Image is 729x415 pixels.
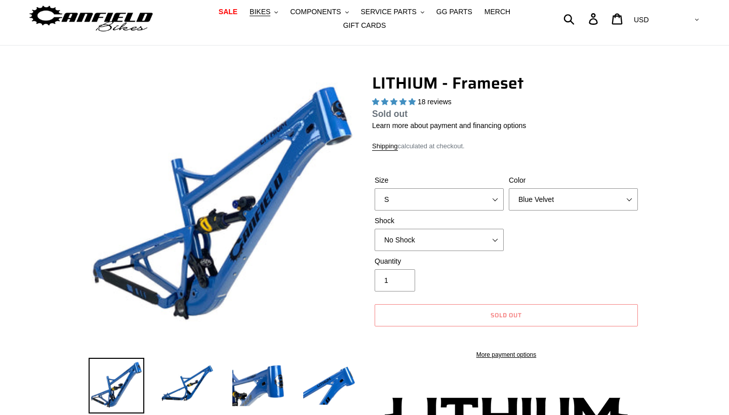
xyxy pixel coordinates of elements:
button: SERVICE PARTS [355,5,429,19]
span: GG PARTS [436,8,472,16]
input: Search [569,8,595,30]
span: Sold out [372,109,408,119]
img: Load image into Gallery viewer, LITHIUM - Frameset [230,358,286,413]
span: SALE [219,8,237,16]
label: Shock [375,216,504,226]
img: Load image into Gallery viewer, LITHIUM - Frameset [301,358,357,413]
span: 18 reviews [418,98,452,106]
a: GG PARTS [431,5,477,19]
span: SERVICE PARTS [360,8,416,16]
button: COMPONENTS [285,5,353,19]
span: Sold out [491,310,522,320]
span: COMPONENTS [290,8,341,16]
a: SALE [214,5,242,19]
img: Load image into Gallery viewer, LITHIUM - Frameset [89,358,144,413]
label: Quantity [375,256,504,267]
label: Size [375,175,504,186]
div: calculated at checkout. [372,141,640,151]
h1: LITHIUM - Frameset [372,73,640,93]
span: 5.00 stars [372,98,418,106]
img: Load image into Gallery viewer, LITHIUM - Frameset [159,358,215,413]
a: Learn more about payment and financing options [372,121,526,130]
img: LITHIUM - Frameset [91,75,355,340]
button: Sold out [375,304,638,326]
a: More payment options [375,350,638,359]
label: Color [509,175,638,186]
a: MERCH [479,5,515,19]
span: GIFT CARDS [343,21,386,30]
span: MERCH [484,8,510,16]
a: Shipping [372,142,398,151]
a: GIFT CARDS [338,19,391,32]
img: Canfield Bikes [28,3,154,35]
span: BIKES [250,8,270,16]
button: BIKES [245,5,283,19]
